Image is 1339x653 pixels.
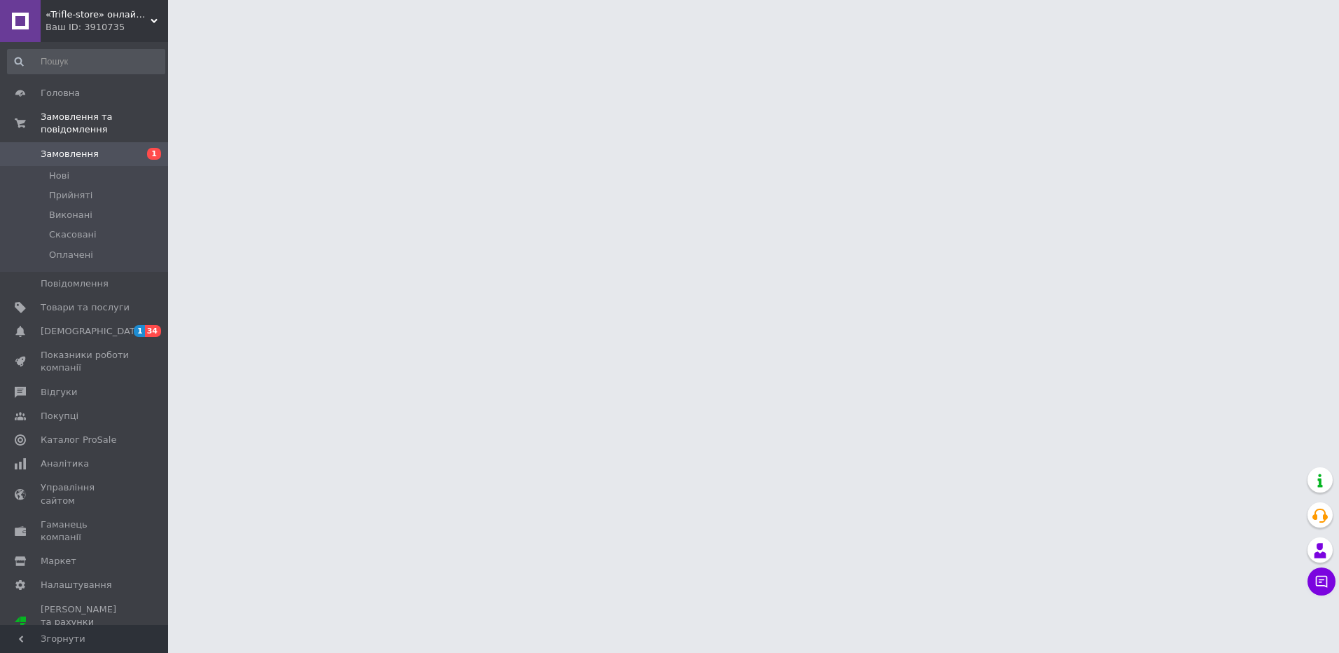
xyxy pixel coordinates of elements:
span: Товари та послуги [41,301,130,314]
span: Замовлення та повідомлення [41,111,168,136]
span: 1 [134,325,145,337]
span: Повідомлення [41,277,109,290]
span: Скасовані [49,228,97,241]
input: Пошук [7,49,165,74]
button: Чат з покупцем [1307,568,1335,596]
span: [PERSON_NAME] та рахунки [41,603,130,642]
span: Маркет [41,555,76,568]
span: Оплачені [49,249,93,261]
div: Ваш ID: 3910735 [46,21,168,34]
span: 1 [147,148,161,160]
span: Відгуки [41,386,77,399]
span: 34 [145,325,161,337]
span: Замовлення [41,148,99,160]
span: Каталог ProSale [41,434,116,446]
span: Аналітика [41,458,89,470]
span: [DEMOGRAPHIC_DATA] [41,325,144,338]
span: Прийняті [49,189,92,202]
span: Нові [49,170,69,182]
span: Гаманець компанії [41,518,130,544]
span: Налаштування [41,579,112,591]
span: Головна [41,87,80,99]
span: Виконані [49,209,92,221]
span: Покупці [41,410,78,422]
span: Показники роботи компанії [41,349,130,374]
span: «Trifle-store» онлайн магазин [46,8,151,21]
span: Управління сайтом [41,481,130,507]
